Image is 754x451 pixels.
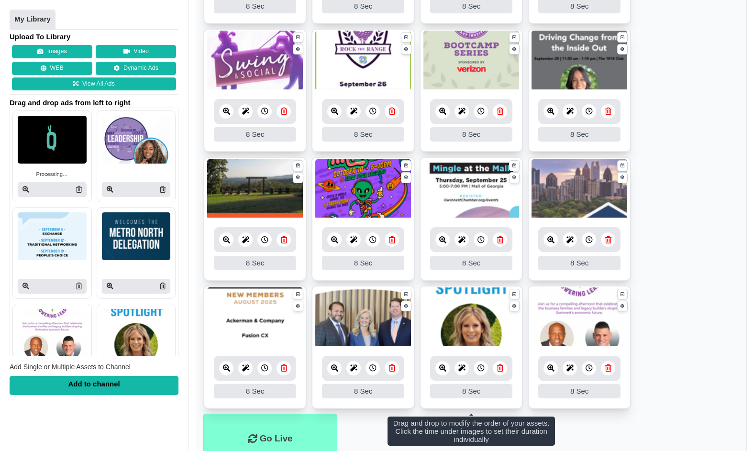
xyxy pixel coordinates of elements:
[538,256,621,270] div: 8 Sec
[10,32,178,42] h4: Upload To Library
[102,213,171,261] img: P250x250 image processing20250908 996236 t81omi
[36,170,68,178] small: Processing…
[18,116,87,164] img: Sign stream loading animation
[10,10,55,30] a: My Library
[10,99,178,108] span: Drag and drop ads from left to right
[532,159,627,219] img: 799.765 kb
[315,287,411,347] img: 4.289 mb
[18,309,87,357] img: P250x250 image processing20250908 996236 1w0lz5u
[538,384,621,398] div: 8 Sec
[430,384,512,398] div: 8 Sec
[207,159,303,219] img: 4.238 mb
[207,31,303,90] img: 4.659 mb
[532,287,627,347] img: 1780.657 kb
[532,31,627,90] img: 1142.963 kb
[315,159,411,219] img: 1044.257 kb
[12,62,92,76] button: WEB
[706,405,754,451] iframe: Chat Widget
[430,127,512,142] div: 8 Sec
[96,62,176,76] a: Dynamic Ads
[96,45,176,59] button: Video
[214,127,296,142] div: 8 Sec
[10,363,131,371] span: Add Single or Multiple Assets to Channel
[423,159,519,219] img: 4.018 mb
[322,384,404,398] div: 8 Sec
[10,376,178,395] div: Add to channel
[538,127,621,142] div: 8 Sec
[214,384,296,398] div: 8 Sec
[12,77,176,91] a: View All Ads
[423,31,519,90] img: 1091.782 kb
[102,116,171,164] img: P250x250 image processing20250915 1472544 u3jpqp
[214,256,296,270] div: 8 Sec
[315,31,411,90] img: 1940.774 kb
[207,287,303,347] img: 238.012 kb
[18,213,87,261] img: P250x250 image processing20250915 1472544 1fhtlgu
[430,256,512,270] div: 8 Sec
[102,309,171,357] img: P250x250 image processing20250908 996236 vcst9o
[12,45,92,59] button: Images
[423,287,519,347] img: 2.994 mb
[322,127,404,142] div: 8 Sec
[322,256,404,270] div: 8 Sec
